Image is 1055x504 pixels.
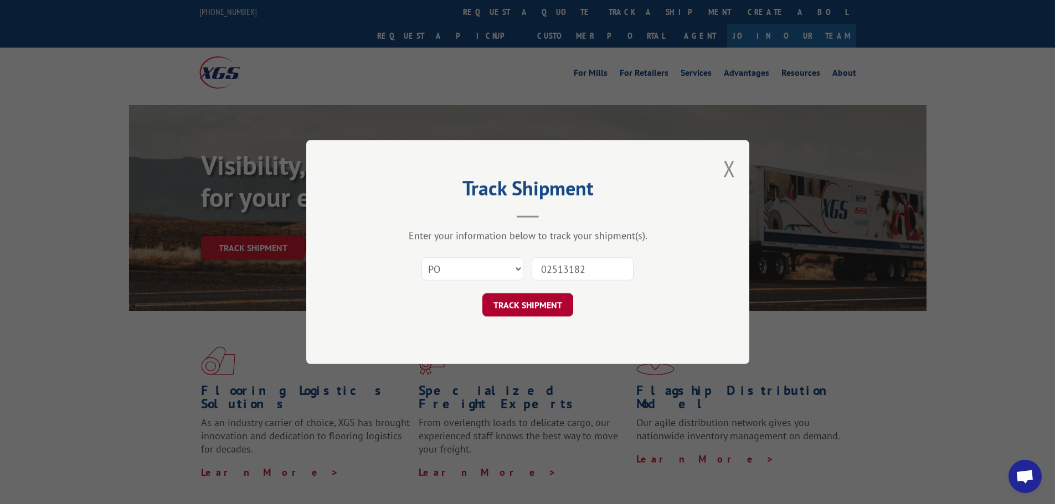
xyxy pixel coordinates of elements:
button: Close modal [723,154,735,183]
div: Enter your information below to track your shipment(s). [362,229,694,242]
input: Number(s) [532,257,634,280]
button: TRACK SHIPMENT [482,293,573,316]
div: Open chat [1008,460,1042,493]
h2: Track Shipment [362,180,694,201]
